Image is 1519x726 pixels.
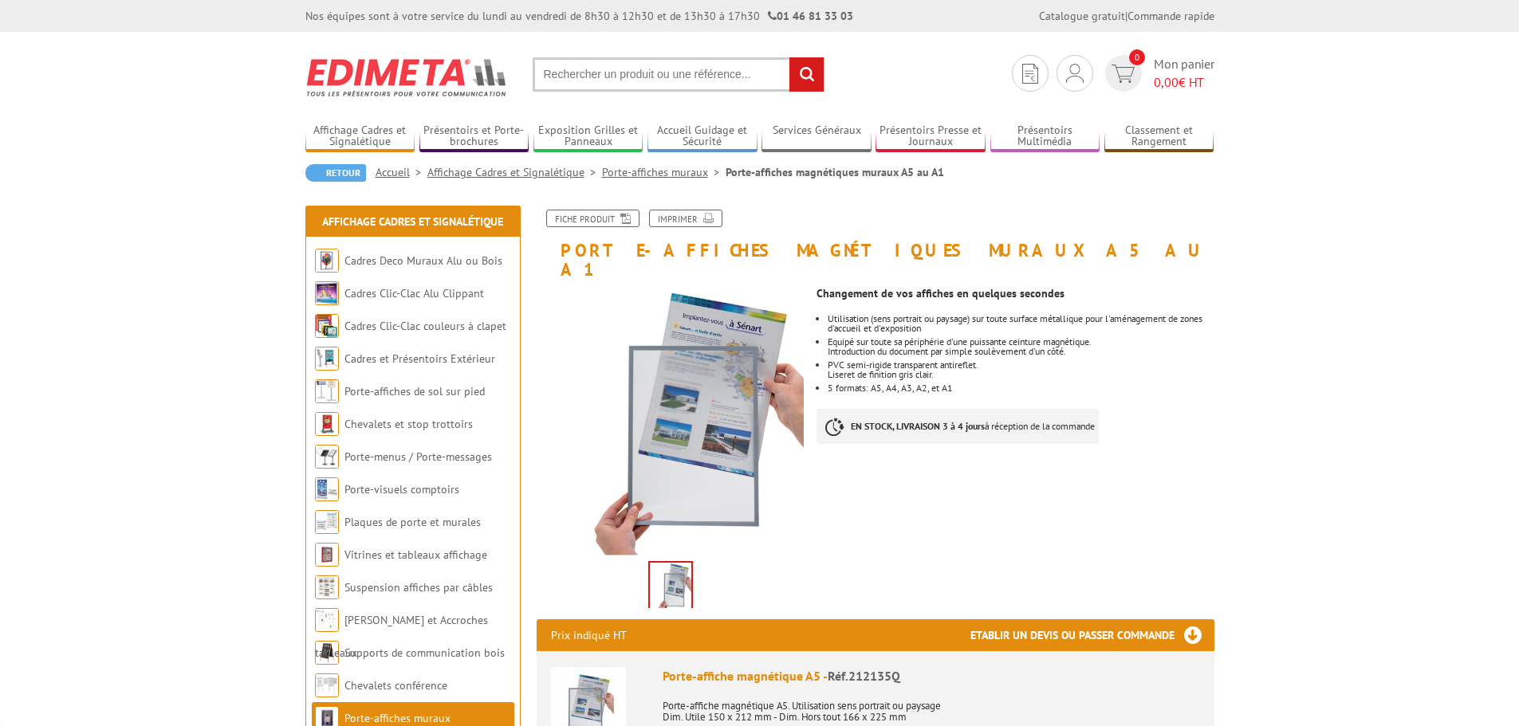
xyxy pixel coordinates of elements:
img: Cadres Deco Muraux Alu ou Bois [315,249,339,273]
img: Cadres Clic-Clac couleurs à clapet [315,314,339,338]
a: Porte-visuels comptoirs [344,482,459,496]
span: Réf.212135Q [828,668,900,684]
img: Porte-menus / Porte-messages [315,445,339,469]
a: Classement et Rangement [1104,124,1214,150]
img: Chevalets conférence [315,673,339,697]
a: devis rapide 0 Mon panier 0,00€ HT [1101,55,1214,92]
span: 0,00 [1154,74,1179,90]
li: Utilisation (sens portrait ou paysage) sur toute surface métallique pour l'aménagement de zones d... [828,314,1214,333]
strong: Changement de vos affiches en quelques secondes [817,286,1064,300]
img: Cimaises et Accroches tableaux [315,608,339,632]
img: devis rapide [1066,64,1084,83]
div: Porte-affiche magnétique A5 - [663,667,1200,685]
p: Prix indiqué HT [551,619,627,651]
a: Plaques de porte et murales [344,515,481,529]
img: Cadres et Présentoirs Extérieur [315,347,339,371]
a: Imprimer [649,210,722,227]
a: Exposition Grilles et Panneaux [533,124,643,150]
a: Affichage Cadres et Signalétique [322,214,503,229]
li: Porte-affiches magnétiques muraux A5 au A1 [726,164,944,180]
a: Retour [305,164,366,182]
p: à réception de la commande [817,409,1099,444]
a: Porte-affiches de sol sur pied [344,384,485,398]
a: Accueil Guidage et Sécurité [647,124,758,150]
a: Commande rapide [1127,9,1214,23]
span: Mon panier [1154,55,1214,92]
div: Introduction du document par simple soulèvement d'un côté. [828,347,1214,356]
div: Liseret de finition gris clair. [828,370,1214,379]
a: Accueil [376,165,427,179]
a: Cadres et Présentoirs Extérieur [344,351,495,366]
a: Cadres Deco Muraux Alu ou Bois [344,253,502,268]
a: Vitrines et tableaux affichage [344,547,487,562]
div: Nos équipes sont à votre service du lundi au vendredi de 8h30 à 12h30 et de 13h30 à 17h30 [305,8,853,24]
img: Plaques de porte et murales [315,510,339,534]
li: Equipé sur toute sa périphérie d'une puissante ceinture magnétique. [828,337,1214,356]
a: Présentoirs Presse et Journaux [876,124,986,150]
h1: Porte-affiches magnétiques muraux A5 au A1 [525,210,1226,279]
a: Porte-affiches muraux [344,711,451,725]
a: Supports de communication bois [344,646,505,660]
a: [PERSON_NAME] et Accroches tableaux [315,613,488,660]
a: Présentoirs et Porte-brochures [419,124,529,150]
div: | [1039,8,1214,24]
li: 5 formats: A5, A4, A3, A2, et A1 [828,383,1214,393]
p: Porte-affiche magnétique A5. Utilisation sens portrait ou paysage Dim. Utile 150 x 212 mm - Dim. ... [663,689,1200,723]
img: Cadres Clic-Clac Alu Clippant [315,281,339,305]
img: porte_affiches_212135q_1.jpg [537,287,805,555]
a: Chevalets et stop trottoirs [344,417,473,431]
a: Porte-menus / Porte-messages [344,449,492,464]
a: Cadres Clic-Clac couleurs à clapet [344,319,506,333]
input: rechercher [789,57,824,92]
a: Affichage Cadres et Signalétique [427,165,602,179]
img: Vitrines et tableaux affichage [315,543,339,567]
a: Suspension affiches par câbles [344,580,493,595]
a: Présentoirs Multimédia [990,124,1100,150]
img: devis rapide [1022,64,1038,84]
h3: Etablir un devis ou passer commande [970,619,1214,651]
a: Affichage Cadres et Signalétique [305,124,415,150]
img: Suspension affiches par câbles [315,575,339,599]
a: Fiche produit [546,210,639,227]
img: devis rapide [1112,65,1135,83]
a: Services Généraux [761,124,872,150]
a: Catalogue gratuit [1039,9,1125,23]
a: Cadres Clic-Clac Alu Clippant [344,286,484,300]
span: € HT [1154,73,1214,92]
a: Porte-affiches muraux [602,165,726,179]
strong: EN STOCK, LIVRAISON 3 à 4 jours [851,420,985,432]
img: Edimeta [305,48,509,107]
a: Chevalets conférence [344,678,447,693]
input: Rechercher un produit ou une référence... [533,57,824,92]
img: Porte-visuels comptoirs [315,477,339,501]
li: PVC semi-rigide transparent antireflet. [828,360,1214,379]
img: Chevalets et stop trottoirs [315,412,339,436]
span: 0 [1129,49,1145,65]
strong: 01 46 81 33 03 [768,9,853,23]
img: porte_affiches_212135q_1.jpg [650,563,691,612]
img: Porte-affiches de sol sur pied [315,379,339,403]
